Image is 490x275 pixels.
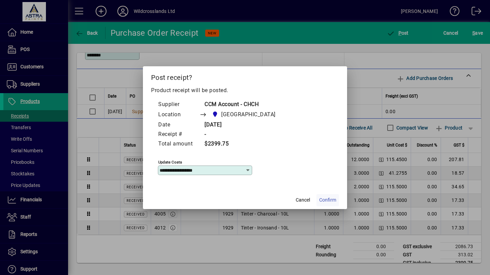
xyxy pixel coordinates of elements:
[292,194,314,206] button: Cancel
[158,139,199,149] td: Total amount
[158,109,199,120] td: Location
[319,196,336,204] span: Confirm
[199,120,289,130] td: [DATE]
[143,66,347,86] h2: Post receipt?
[199,100,289,109] td: CCM Account - CHCH
[158,100,199,109] td: Supplier
[210,110,278,119] span: Christchurch
[221,110,276,119] span: [GEOGRAPHIC_DATA]
[199,130,289,139] td: -
[158,130,199,139] td: Receipt #
[316,194,339,206] button: Confirm
[158,159,182,164] mat-label: Update costs
[158,120,199,130] td: Date
[151,86,339,94] p: Product receipt will be posted.
[296,196,310,204] span: Cancel
[199,139,289,149] td: $2399.75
